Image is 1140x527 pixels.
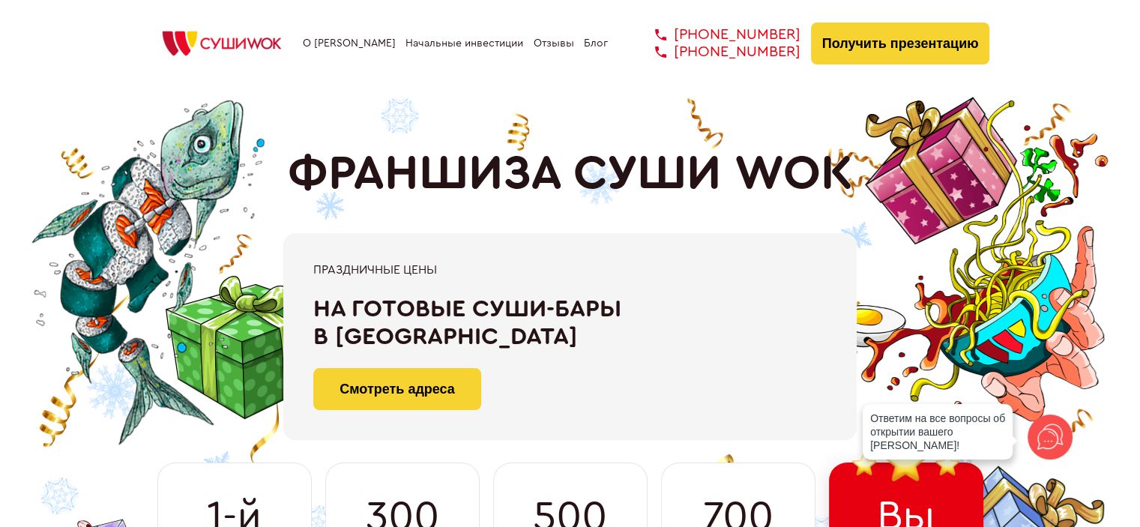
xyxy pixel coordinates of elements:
a: О [PERSON_NAME] [303,37,396,49]
a: Смотреть адреса [313,368,481,410]
img: СУШИWOK [151,27,293,60]
a: Блог [584,37,608,49]
div: Ответим на все вопросы об открытии вашего [PERSON_NAME]! [863,404,1013,460]
div: Праздничные цены [313,263,827,277]
h1: ФРАНШИЗА СУШИ WOK [288,146,853,202]
a: Отзывы [534,37,574,49]
div: На готовые суши-бары в [GEOGRAPHIC_DATA] [313,295,827,351]
a: [PHONE_NUMBER] [633,26,800,43]
button: Получить презентацию [811,22,990,64]
a: [PHONE_NUMBER] [633,43,800,61]
a: Начальные инвестиции [405,37,523,49]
